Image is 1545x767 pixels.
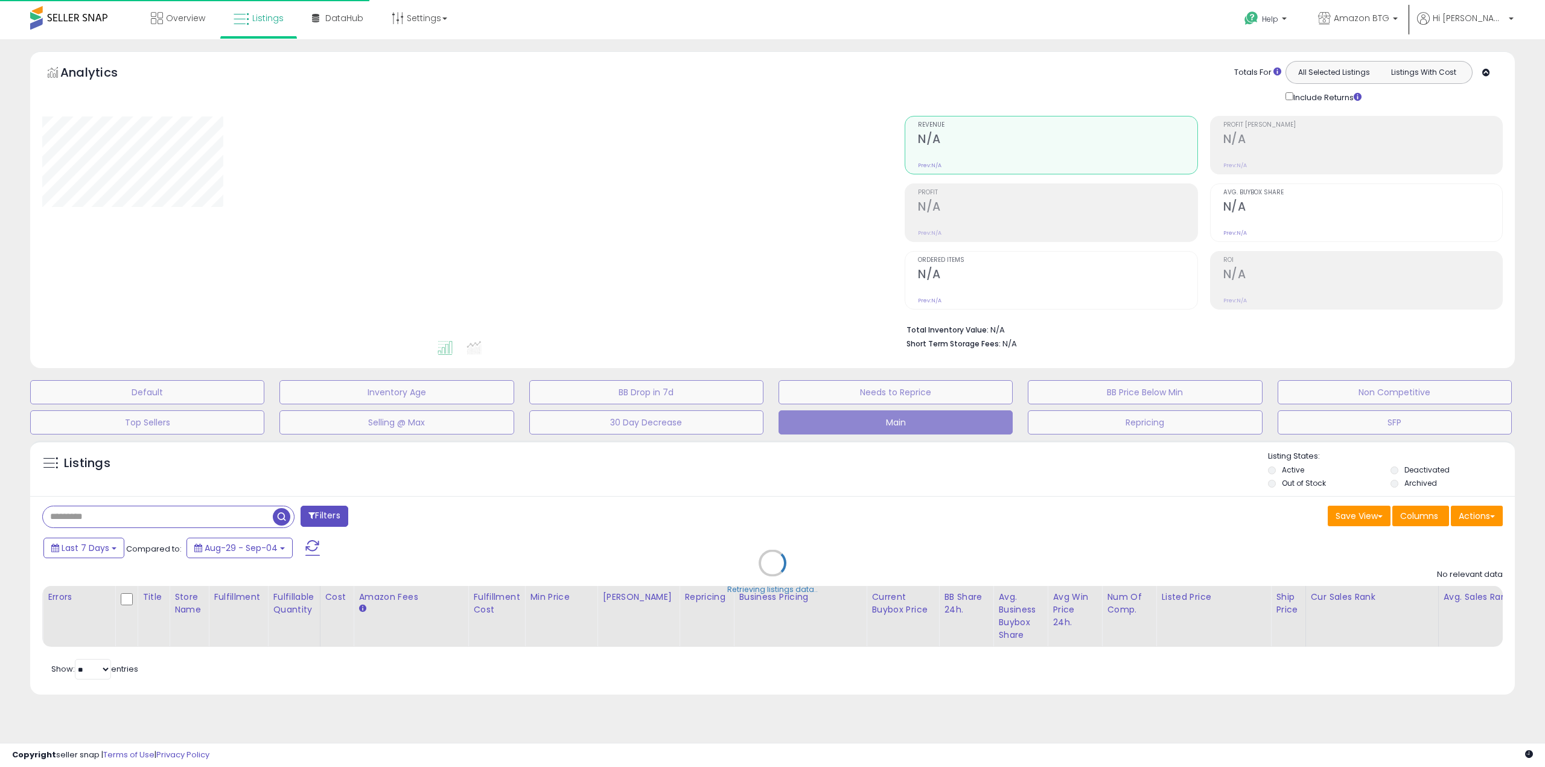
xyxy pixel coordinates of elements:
[279,410,514,434] button: Selling @ Max
[1002,338,1017,349] span: N/A
[1378,65,1468,80] button: Listings With Cost
[279,380,514,404] button: Inventory Age
[918,229,941,237] small: Prev: N/A
[30,380,264,404] button: Default
[1244,11,1259,26] i: Get Help
[1223,267,1502,284] h2: N/A
[918,200,1197,216] h2: N/A
[1262,14,1278,24] span: Help
[779,410,1013,434] button: Main
[918,297,941,304] small: Prev: N/A
[1223,257,1502,264] span: ROI
[918,257,1197,264] span: Ordered Items
[1433,12,1505,24] span: Hi [PERSON_NAME]
[60,64,141,84] h5: Analytics
[529,410,763,434] button: 30 Day Decrease
[1223,189,1502,196] span: Avg. Buybox Share
[1223,162,1247,169] small: Prev: N/A
[918,132,1197,148] h2: N/A
[918,122,1197,129] span: Revenue
[252,12,284,24] span: Listings
[906,339,1001,349] b: Short Term Storage Fees:
[1223,229,1247,237] small: Prev: N/A
[727,584,818,595] div: Retrieving listings data..
[1417,12,1514,39] a: Hi [PERSON_NAME]
[529,380,763,404] button: BB Drop in 7d
[1278,410,1512,434] button: SFP
[1028,380,1262,404] button: BB Price Below Min
[1028,410,1262,434] button: Repricing
[918,189,1197,196] span: Profit
[918,162,941,169] small: Prev: N/A
[1223,297,1247,304] small: Prev: N/A
[1223,122,1502,129] span: Profit [PERSON_NAME]
[1334,12,1389,24] span: Amazon BTG
[779,380,1013,404] button: Needs to Reprice
[325,12,363,24] span: DataHub
[906,325,989,335] b: Total Inventory Value:
[1223,132,1502,148] h2: N/A
[166,12,205,24] span: Overview
[918,267,1197,284] h2: N/A
[1235,2,1299,39] a: Help
[906,322,1494,336] li: N/A
[1276,90,1376,104] div: Include Returns
[1278,380,1512,404] button: Non Competitive
[1223,200,1502,216] h2: N/A
[1234,67,1281,78] div: Totals For
[1289,65,1379,80] button: All Selected Listings
[30,410,264,434] button: Top Sellers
